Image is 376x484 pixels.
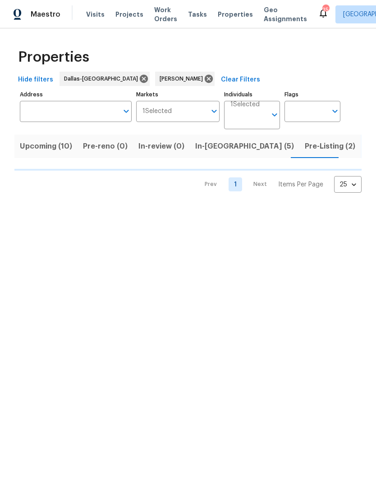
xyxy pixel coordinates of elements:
[329,105,341,118] button: Open
[86,10,105,19] span: Visits
[154,5,177,23] span: Work Orders
[155,72,215,86] div: [PERSON_NAME]
[218,10,253,19] span: Properties
[305,140,355,153] span: Pre-Listing (2)
[18,53,89,62] span: Properties
[120,105,133,118] button: Open
[334,173,362,196] div: 25
[224,92,280,97] label: Individuals
[136,92,220,97] label: Markets
[83,140,128,153] span: Pre-reno (0)
[268,109,281,121] button: Open
[60,72,150,86] div: Dallas-[GEOGRAPHIC_DATA]
[230,101,260,109] span: 1 Selected
[278,180,323,189] p: Items Per Page
[160,74,206,83] span: [PERSON_NAME]
[208,105,220,118] button: Open
[221,74,260,86] span: Clear Filters
[195,140,294,153] span: In-[GEOGRAPHIC_DATA] (5)
[14,72,57,88] button: Hide filters
[142,108,172,115] span: 1 Selected
[64,74,142,83] span: Dallas-[GEOGRAPHIC_DATA]
[229,177,242,191] a: Goto page 1
[284,92,340,97] label: Flags
[322,5,329,14] div: 35
[264,5,307,23] span: Geo Assignments
[196,176,362,193] nav: Pagination Navigation
[217,72,264,88] button: Clear Filters
[138,140,184,153] span: In-review (0)
[115,10,143,19] span: Projects
[188,11,207,18] span: Tasks
[20,140,72,153] span: Upcoming (10)
[18,74,53,86] span: Hide filters
[20,92,132,97] label: Address
[31,10,60,19] span: Maestro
